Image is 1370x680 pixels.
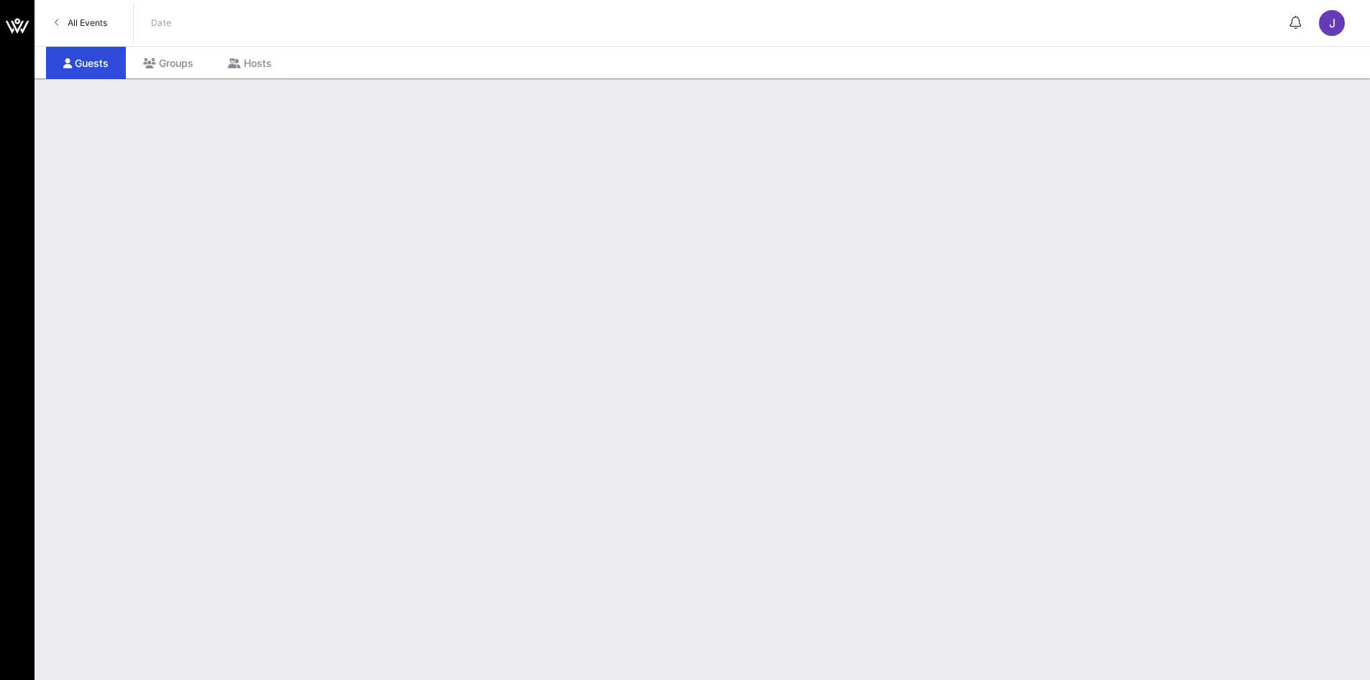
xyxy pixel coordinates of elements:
[126,47,211,79] div: Groups
[1329,16,1335,30] span: J
[151,16,172,30] p: Date
[46,47,126,79] div: Guests
[68,17,107,28] span: All Events
[46,12,116,35] a: All Events
[211,47,289,79] div: Hosts
[1319,10,1345,36] div: J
